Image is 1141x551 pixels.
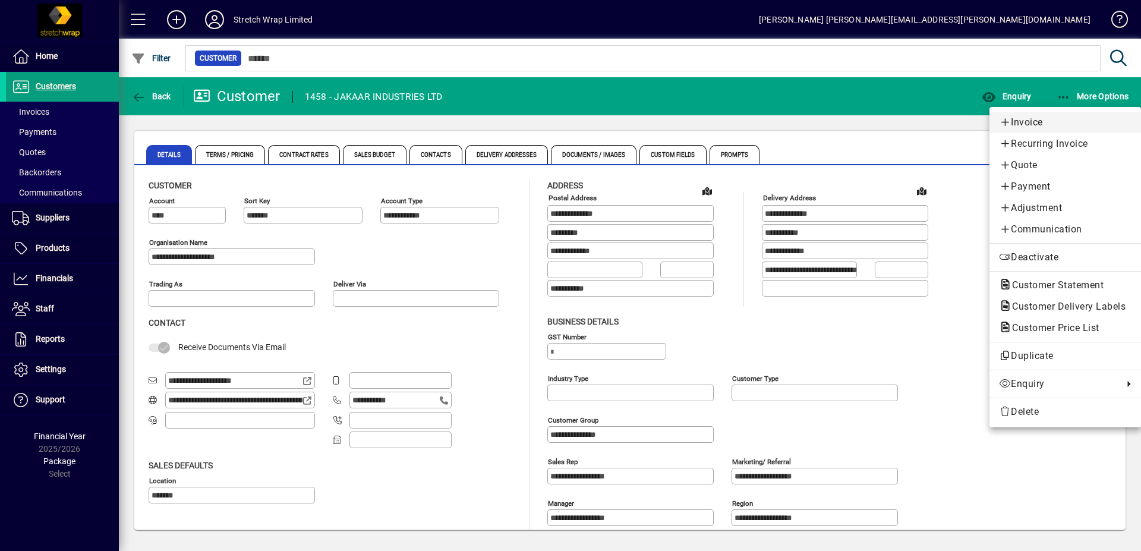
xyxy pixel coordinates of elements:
[999,158,1131,172] span: Quote
[999,405,1131,419] span: Delete
[999,180,1131,194] span: Payment
[999,250,1131,265] span: Deactivate
[999,377,1117,391] span: Enquiry
[999,279,1110,291] span: Customer Statement
[989,247,1141,268] button: Deactivate customer
[999,349,1131,363] span: Duplicate
[999,322,1105,333] span: Customer Price List
[999,222,1131,237] span: Communication
[999,201,1131,215] span: Adjustment
[999,301,1131,312] span: Customer Delivery Labels
[999,115,1131,130] span: Invoice
[999,137,1131,151] span: Recurring Invoice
